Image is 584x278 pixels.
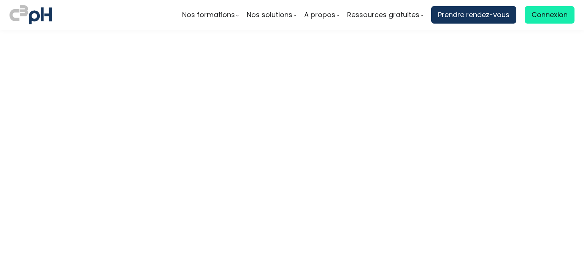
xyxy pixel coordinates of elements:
[10,4,52,26] img: logo C3PH
[182,9,235,21] span: Nos formations
[347,9,419,21] span: Ressources gratuites
[532,9,568,21] span: Connexion
[438,9,509,21] span: Prendre rendez-vous
[247,9,292,21] span: Nos solutions
[304,9,335,21] span: A propos
[525,6,574,24] a: Connexion
[431,6,516,24] a: Prendre rendez-vous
